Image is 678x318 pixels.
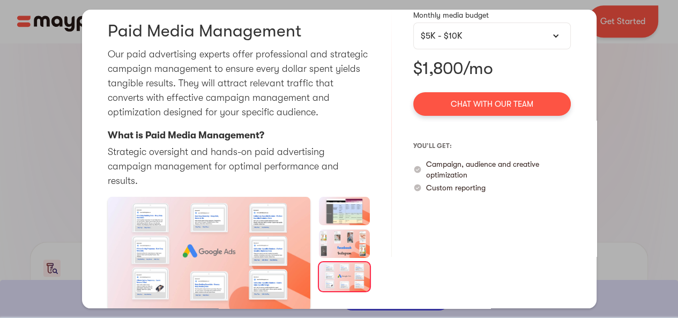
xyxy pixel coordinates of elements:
p: you’ll get: [413,137,571,154]
p: What is Paid Media Management? [108,128,264,143]
p: $1,800/mo [413,58,571,79]
a: open lightbox [108,197,311,311]
a: Chat with our team [413,92,571,116]
p: Custom reporting [426,182,486,193]
p: Our paid advertising experts offer professional and strategic campaign management to ensure every... [108,47,370,120]
p: Strategic oversight and hands-on paid advertising campaign management for optimal performance and... [108,145,370,188]
h3: Paid Media Management [108,20,301,42]
p: Campaign, audience and creative optimization [426,159,571,180]
div: $5K - $10K [413,23,571,49]
p: Monthly media budget [413,10,571,20]
div: $5K - $10K [421,29,563,42]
